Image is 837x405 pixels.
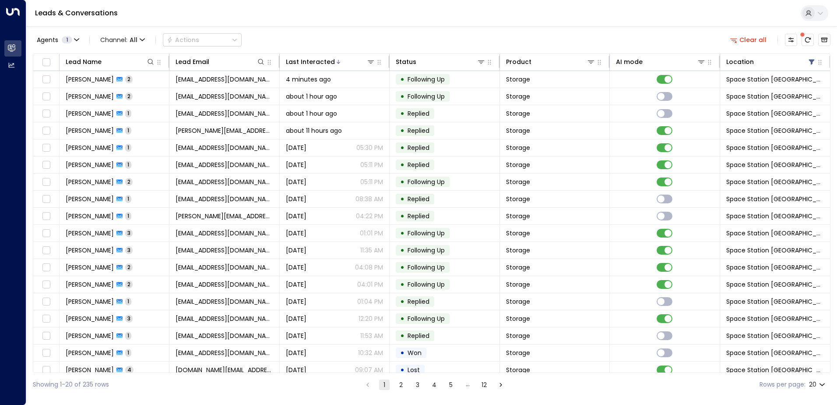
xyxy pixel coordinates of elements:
[506,126,530,135] span: Storage
[286,57,335,67] div: Last Interacted
[35,8,118,18] a: Leads & Conversations
[66,109,114,118] span: Darren Dickson
[66,280,114,289] span: Perry McShane
[41,194,52,205] span: Toggle select row
[400,89,404,104] div: •
[506,348,530,357] span: Storage
[506,280,530,289] span: Storage
[41,142,52,153] span: Toggle select row
[446,380,456,390] button: Go to page 5
[400,72,404,87] div: •
[176,314,273,323] span: wurzel76@hotmail.com
[400,362,404,377] div: •
[125,229,133,237] span: 3
[66,246,114,255] span: Julia Carson
[400,226,404,241] div: •
[809,378,827,391] div: 20
[400,140,404,155] div: •
[726,246,824,255] span: Space Station Doncaster
[66,263,114,272] span: Tia Wilkins
[408,160,429,169] span: Replied
[479,380,489,390] button: Go to page 12
[286,160,306,169] span: Yesterday
[506,75,530,84] span: Storage
[130,36,137,43] span: All
[400,260,404,275] div: •
[66,229,114,238] span: Rebecca Shepherd
[125,178,133,185] span: 2
[125,110,131,117] span: 1
[400,174,404,189] div: •
[360,331,383,340] p: 11:53 AM
[408,195,429,203] span: Replied
[726,229,824,238] span: Space Station Doncaster
[286,331,306,340] span: Aug 15, 2025
[506,229,530,238] span: Storage
[396,57,416,67] div: Status
[726,126,824,135] span: Space Station Doncaster
[506,178,530,186] span: Storage
[408,348,422,357] span: Won
[41,160,52,171] span: Toggle select row
[125,246,133,254] span: 3
[167,36,199,44] div: Actions
[125,315,133,322] span: 3
[400,157,404,172] div: •
[286,229,306,238] span: Aug 16, 2025
[506,92,530,101] span: Storage
[408,331,429,340] span: Replied
[176,331,273,340] span: historyobsessedturtle@gmail.com
[506,195,530,203] span: Storage
[506,366,530,374] span: Storage
[66,348,114,357] span: Hannah Vassallo
[408,263,445,272] span: Following Up
[400,328,404,343] div: •
[408,280,445,289] span: Following Up
[41,313,52,324] span: Toggle select row
[62,36,72,43] span: 1
[286,348,306,357] span: Aug 15, 2025
[818,34,830,46] button: Archived Leads
[66,57,155,67] div: Lead Name
[125,349,131,356] span: 1
[506,314,530,323] span: Storage
[408,178,445,186] span: Following Up
[286,75,331,84] span: 4 minutes ago
[66,57,102,67] div: Lead Name
[41,177,52,188] span: Toggle select row
[41,228,52,239] span: Toggle select row
[356,143,383,152] p: 05:30 PM
[97,34,148,46] button: Channel:All
[362,379,506,390] nav: pagination navigation
[125,127,131,134] span: 1
[66,331,114,340] span: Charlotte Roberts
[176,126,273,135] span: kate.1608@hotmail.co.uk
[400,192,404,206] div: •
[286,263,306,272] span: Aug 15, 2025
[125,144,131,151] span: 1
[66,75,114,84] span: Carl Lewis
[125,92,133,100] span: 2
[408,297,429,306] span: Replied
[802,34,814,46] span: There are new threads available. Refresh the grid to view the latest updates.
[400,277,404,292] div: •
[176,160,273,169] span: shelly200108@gmail.com
[41,365,52,376] span: Toggle select row
[726,92,824,101] span: Space Station Doncaster
[726,331,824,340] span: Space Station Doncaster
[41,125,52,136] span: Toggle select row
[408,229,445,238] span: Following Up
[359,314,383,323] p: 12:20 PM
[286,280,306,289] span: Aug 15, 2025
[760,380,805,389] label: Rows per page:
[357,280,383,289] p: 04:01 PM
[41,262,52,273] span: Toggle select row
[726,348,824,357] span: Space Station Doncaster
[33,34,82,46] button: Agents1
[176,109,273,118] span: darrendickson88@outlook.com
[41,296,52,307] span: Toggle select row
[66,314,114,323] span: Mark Fear
[41,348,52,359] span: Toggle select row
[400,106,404,121] div: •
[66,297,114,306] span: Sophie Spink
